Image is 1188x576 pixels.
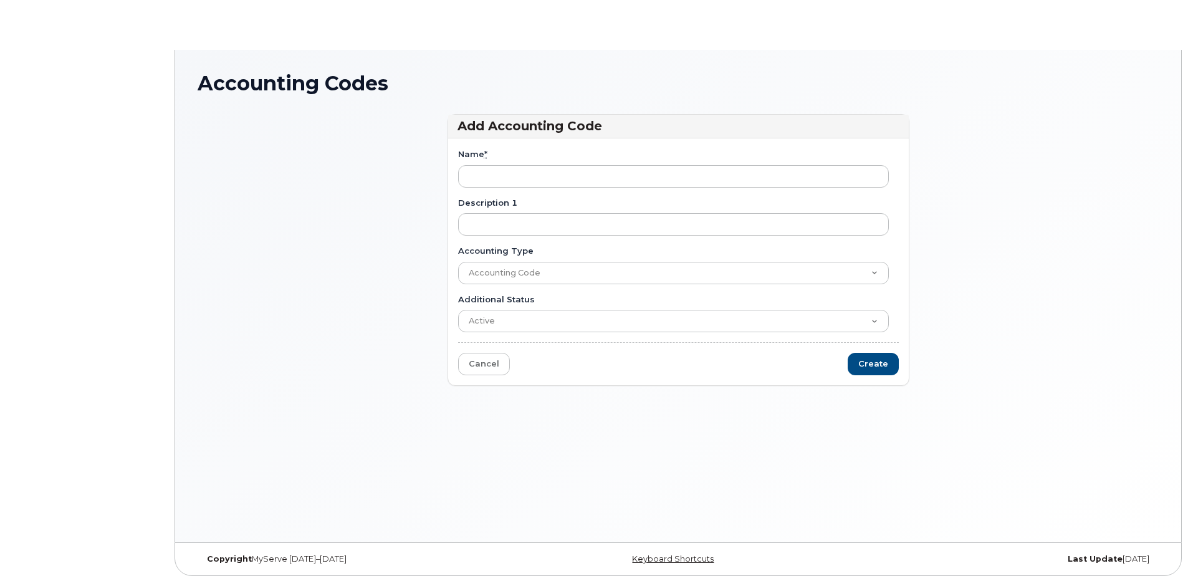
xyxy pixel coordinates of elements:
[1068,554,1123,564] strong: Last Update
[458,197,517,209] label: Description 1
[458,245,534,257] label: Accounting Type
[838,554,1159,564] div: [DATE]
[458,353,510,376] a: Cancel
[458,148,487,160] label: Name
[458,294,535,305] label: Additional Status
[848,353,899,376] input: Create
[198,554,518,564] div: MyServe [DATE]–[DATE]
[207,554,252,564] strong: Copyright
[198,72,1159,94] h1: Accounting Codes
[457,118,899,135] h3: Add Accounting Code
[632,554,714,564] a: Keyboard Shortcuts
[484,149,487,159] abbr: required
